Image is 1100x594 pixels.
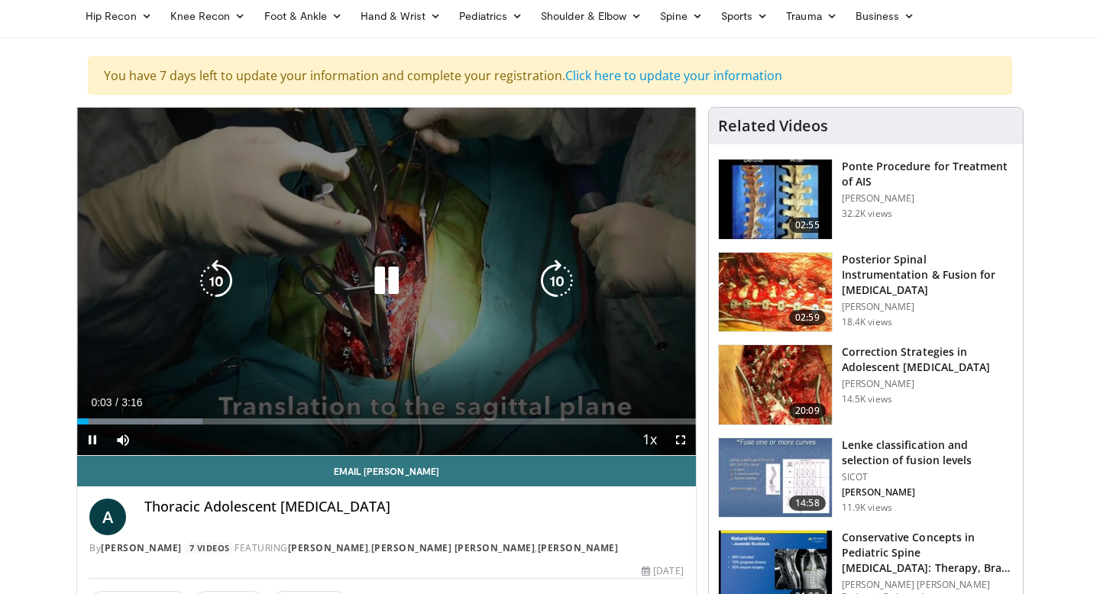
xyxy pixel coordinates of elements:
a: 02:55 Ponte Procedure for Treatment of AIS [PERSON_NAME] 32.2K views [718,159,1014,240]
img: 1748410_3.png.150x105_q85_crop-smart_upscale.jpg [719,253,832,332]
span: / [115,396,118,408]
a: 7 Videos [184,541,235,554]
video-js: Video Player [77,108,696,456]
a: 02:59 Posterior Spinal Instrumentation & Fusion for [MEDICAL_DATA] [PERSON_NAME] 18.4K views [718,252,1014,333]
a: [PERSON_NAME] [538,541,619,554]
a: Spine [651,1,711,31]
p: 14.5K views [842,393,892,405]
h4: Thoracic Adolescent [MEDICAL_DATA] [144,499,684,515]
h3: Conservative Concepts in Pediatric Spine [MEDICAL_DATA]: Therapy, Brace o… [842,530,1014,576]
p: SICOT [842,471,1014,483]
h4: Related Videos [718,117,828,135]
img: newton_ais_1.png.150x105_q85_crop-smart_upscale.jpg [719,345,832,425]
a: Sports [712,1,778,31]
span: 20:09 [789,403,826,418]
span: 14:58 [789,496,826,511]
p: [PERSON_NAME] [842,192,1014,205]
a: Foot & Ankle [255,1,352,31]
h3: Correction Strategies in Adolescent [MEDICAL_DATA] [842,344,1014,375]
a: Hand & Wrist [351,1,450,31]
span: 0:03 [91,396,112,408]
a: Email [PERSON_NAME] [77,456,696,486]
a: Click here to update your information [565,67,782,84]
p: 32.2K views [842,208,892,220]
a: A [89,499,126,535]
img: Ponte_Procedure_for_Scoliosis_100000344_3.jpg.150x105_q85_crop-smart_upscale.jpg [719,160,832,239]
a: Trauma [777,1,846,31]
a: [PERSON_NAME] [288,541,369,554]
div: [DATE] [642,564,683,578]
span: 02:55 [789,218,826,233]
h3: Posterior Spinal Instrumentation & Fusion for [MEDICAL_DATA] [842,252,1014,298]
p: [PERSON_NAME] [842,301,1014,313]
p: 11.9K views [842,502,892,514]
a: Knee Recon [161,1,255,31]
button: Playback Rate [635,425,665,455]
h3: Ponte Procedure for Treatment of AIS [842,159,1014,189]
a: Shoulder & Elbow [532,1,651,31]
div: Progress Bar [77,418,696,425]
span: 3:16 [121,396,142,408]
a: [PERSON_NAME] [101,541,182,554]
a: 20:09 Correction Strategies in Adolescent [MEDICAL_DATA] [PERSON_NAME] 14.5K views [718,344,1014,425]
span: 02:59 [789,310,826,325]
p: [PERSON_NAME] [842,378,1014,390]
button: Pause [77,425,108,455]
a: 14:58 Lenke classification and selection of fusion levels SICOT [PERSON_NAME] 11.9K views [718,437,1014,518]
a: Pediatrics [450,1,532,31]
h3: Lenke classification and selection of fusion levels [842,437,1014,468]
p: [PERSON_NAME] [842,486,1014,499]
button: Mute [108,425,138,455]
a: [PERSON_NAME] [PERSON_NAME] [371,541,535,554]
img: 297964_0000_1.png.150x105_q85_crop-smart_upscale.jpg [719,438,832,518]
a: Business [846,1,924,31]
p: 18.4K views [842,316,892,328]
button: Fullscreen [665,425,696,455]
a: Hip Recon [76,1,161,31]
div: You have 7 days left to update your information and complete your registration. [88,56,1012,95]
div: By FEATURING , , [89,541,684,555]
